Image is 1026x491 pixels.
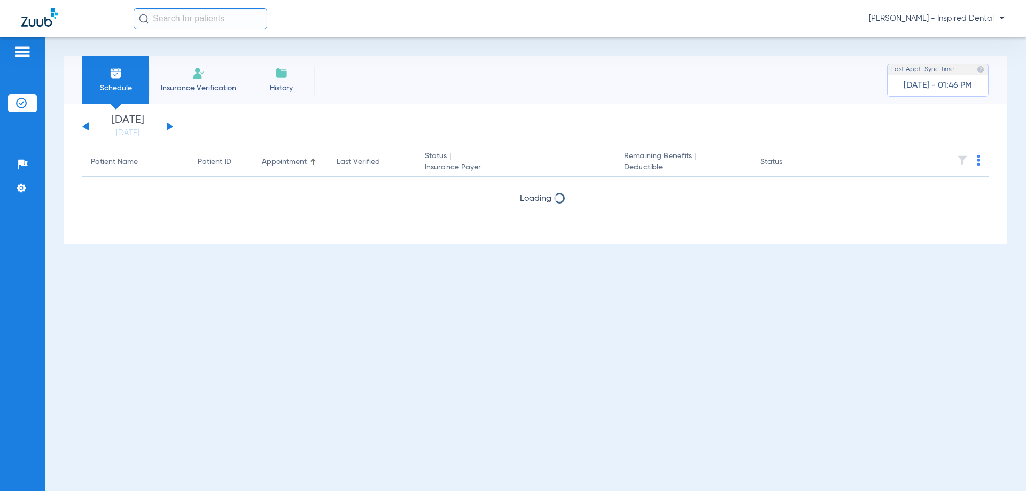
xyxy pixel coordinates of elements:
[957,155,968,166] img: filter.svg
[96,128,160,138] a: [DATE]
[977,66,984,73] img: last sync help info
[904,80,972,91] span: [DATE] - 01:46 PM
[416,147,616,177] th: Status |
[977,155,980,166] img: group-dot-blue.svg
[624,162,743,173] span: Deductible
[90,83,141,93] span: Schedule
[752,147,824,177] th: Status
[139,14,149,24] img: Search Icon
[869,13,1005,24] span: [PERSON_NAME] - Inspired Dental
[425,162,607,173] span: Insurance Payer
[520,194,551,203] span: Loading
[91,157,138,168] div: Patient Name
[275,67,288,80] img: History
[198,157,245,168] div: Patient ID
[110,67,122,80] img: Schedule
[262,157,320,168] div: Appointment
[198,157,231,168] div: Patient ID
[337,157,408,168] div: Last Verified
[891,64,955,75] span: Last Appt. Sync Time:
[157,83,240,93] span: Insurance Verification
[14,45,31,58] img: hamburger-icon
[192,67,205,80] img: Manual Insurance Verification
[262,157,307,168] div: Appointment
[91,157,181,168] div: Patient Name
[616,147,751,177] th: Remaining Benefits |
[134,8,267,29] input: Search for patients
[256,83,307,93] span: History
[337,157,380,168] div: Last Verified
[21,8,58,27] img: Zuub Logo
[96,115,160,138] li: [DATE]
